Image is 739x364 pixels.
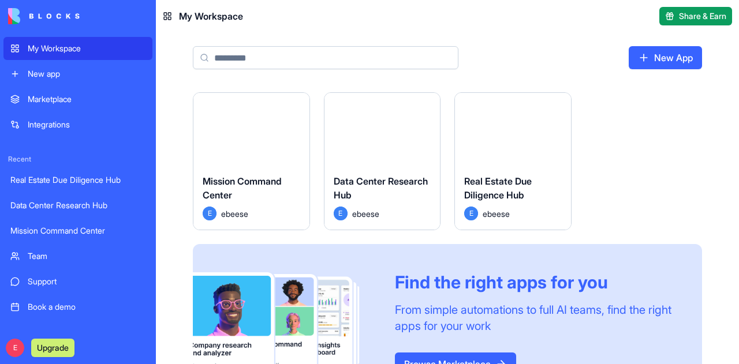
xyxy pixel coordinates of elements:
a: New app [3,62,152,85]
a: Marketplace [3,88,152,111]
a: Mission Command CenterEebeese [193,92,310,230]
div: From simple automations to full AI teams, find the right apps for your work [395,302,674,334]
a: Real Estate Due Diligence Hub [3,168,152,192]
div: Support [28,276,145,287]
div: Real Estate Due Diligence Hub [10,174,145,186]
a: Upgrade [31,342,74,353]
a: Support [3,270,152,293]
a: Book a demo [3,295,152,318]
a: Get Started [3,321,152,344]
div: Get Started [28,327,145,338]
div: Book a demo [28,301,145,313]
span: E [334,207,348,220]
a: Team [3,245,152,268]
a: Data Center Research Hub [3,194,152,217]
div: My Workspace [28,43,145,54]
button: Share & Earn [659,7,732,25]
a: Integrations [3,113,152,136]
button: Upgrade [31,339,74,357]
span: ebeese [352,208,379,220]
div: Integrations [28,119,145,130]
a: Real Estate Due Diligence HubEebeese [454,92,572,230]
span: E [464,207,478,220]
div: Marketplace [28,93,145,105]
span: Mission Command Center [203,175,282,201]
div: Find the right apps for you [395,272,674,292]
a: New App [629,46,702,69]
span: Recent [3,155,152,164]
div: New app [28,68,145,80]
span: E [6,339,24,357]
span: Real Estate Due Diligence Hub [464,175,532,201]
a: Data Center Research HubEebeese [324,92,441,230]
span: E [203,207,217,220]
span: Share & Earn [679,10,726,22]
div: Data Center Research Hub [10,200,145,211]
span: ebeese [483,208,510,220]
img: logo [8,8,80,24]
span: My Workspace [179,9,243,23]
a: Mission Command Center [3,219,152,242]
span: Data Center Research Hub [334,175,428,201]
a: My Workspace [3,37,152,60]
div: Team [28,250,145,262]
div: Mission Command Center [10,225,145,237]
span: ebeese [221,208,248,220]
